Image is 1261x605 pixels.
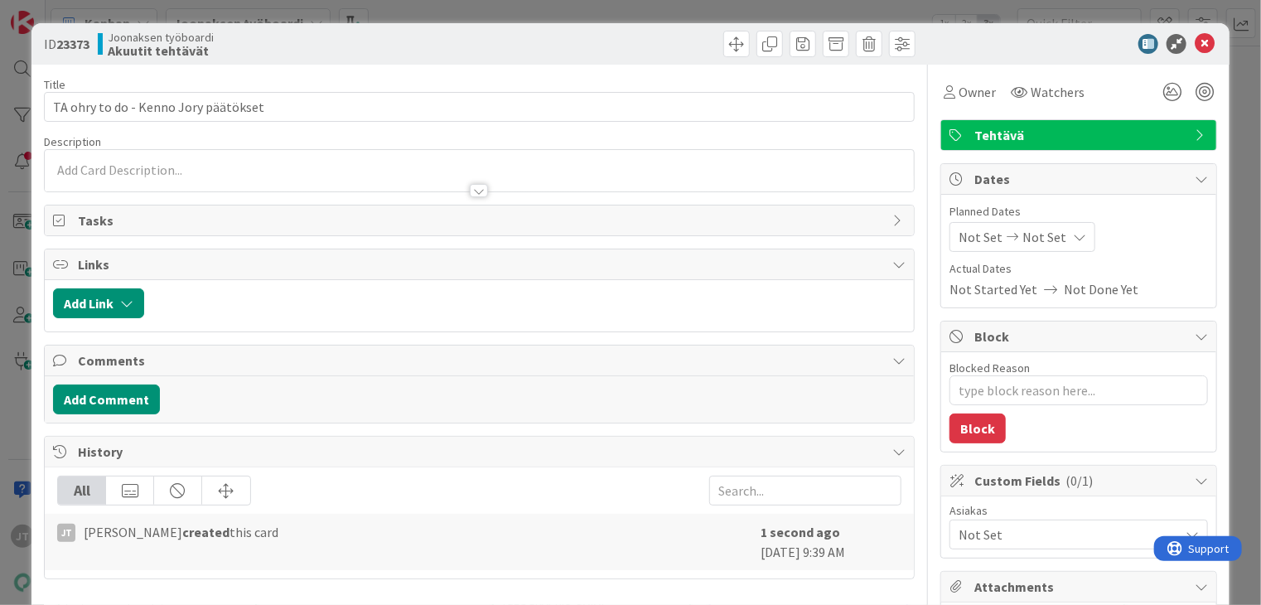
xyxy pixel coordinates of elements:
[78,351,884,370] span: Comments
[974,125,1186,145] span: Tehtävä
[108,31,214,44] span: Joonaksen työboardi
[974,327,1186,346] span: Block
[709,476,901,506] input: Search...
[44,77,65,92] label: Title
[974,577,1186,597] span: Attachments
[959,525,1179,544] span: Not Set
[1064,279,1138,299] span: Not Done Yet
[974,471,1186,491] span: Custom Fields
[78,211,884,230] span: Tasks
[1031,82,1085,102] span: Watchers
[53,385,160,414] button: Add Comment
[182,524,229,540] b: created
[949,414,1006,443] button: Block
[949,505,1208,516] div: Asiakas
[56,36,89,52] b: 23373
[1065,472,1093,489] span: ( 0/1 )
[44,34,89,54] span: ID
[949,279,1037,299] span: Not Started Yet
[44,92,915,122] input: type card name here...
[1022,227,1066,247] span: Not Set
[53,288,144,318] button: Add Link
[57,524,75,542] div: JT
[84,522,278,542] span: [PERSON_NAME] this card
[78,254,884,274] span: Links
[949,203,1208,220] span: Planned Dates
[959,82,996,102] span: Owner
[44,134,101,149] span: Description
[761,524,840,540] b: 1 second ago
[761,522,901,562] div: [DATE] 9:39 AM
[35,2,75,22] span: Support
[949,260,1208,278] span: Actual Dates
[58,477,106,505] div: All
[78,442,884,462] span: History
[108,44,214,57] b: Akuutit tehtävät
[949,361,1030,375] label: Blocked Reason
[959,227,1003,247] span: Not Set
[974,169,1186,189] span: Dates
